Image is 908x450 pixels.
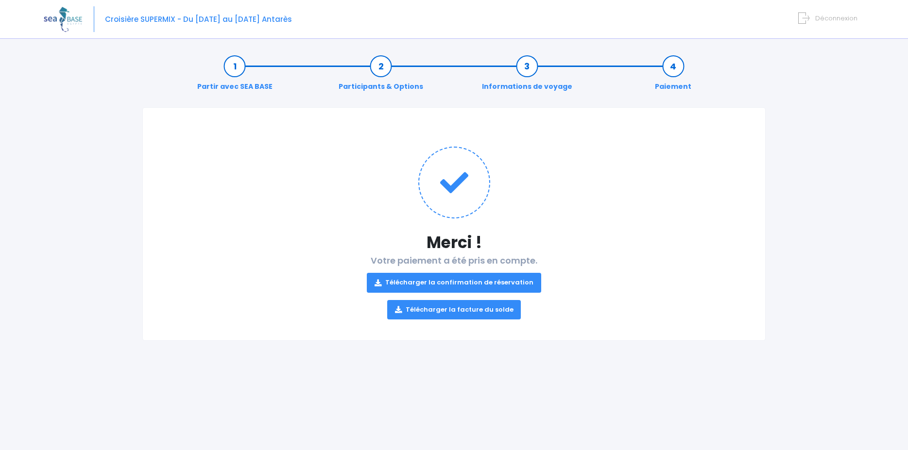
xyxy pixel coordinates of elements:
[815,14,857,23] span: Déconnexion
[162,255,746,319] h2: Votre paiement a été pris en compte.
[477,61,577,92] a: Informations de voyage
[650,61,696,92] a: Paiement
[367,273,541,292] a: Télécharger la confirmation de réservation
[192,61,277,92] a: Partir avec SEA BASE
[105,14,292,24] span: Croisière SUPERMIX - Du [DATE] au [DATE] Antarès
[387,300,521,319] a: Télécharger la facture du solde
[162,233,746,252] h1: Merci !
[334,61,428,92] a: Participants & Options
